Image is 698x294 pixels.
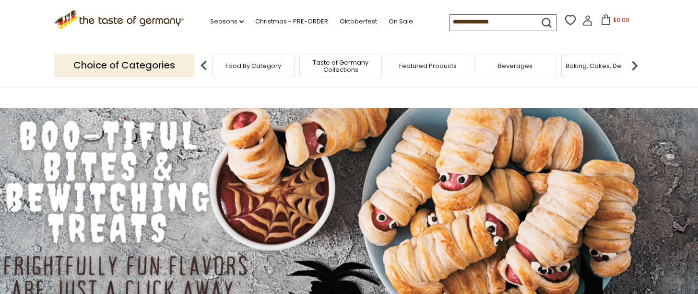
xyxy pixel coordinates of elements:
[54,54,194,77] p: Choice of Categories
[595,14,636,29] button: $0.00
[210,16,244,27] a: Seasons
[498,62,532,69] a: Beverages
[255,16,328,27] a: Christmas - PRE-ORDER
[340,16,377,27] a: Oktoberfest
[399,62,457,69] a: Featured Products
[302,59,379,73] a: Taste of Germany Collections
[194,56,213,75] img: previous arrow
[225,62,281,69] a: Food By Category
[613,16,629,24] span: $0.00
[625,56,644,75] img: next arrow
[389,16,413,27] a: On Sale
[566,62,640,69] a: Baking, Cakes, Desserts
